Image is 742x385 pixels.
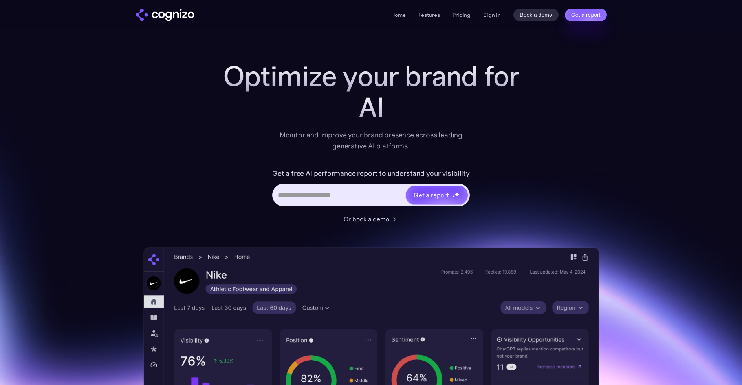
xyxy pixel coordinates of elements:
a: Or book a demo [344,214,399,224]
div: Monitor and improve your brand presence across leading generative AI platforms. [275,130,468,151]
a: Book a demo [513,9,559,21]
h1: Optimize your brand for [214,60,528,92]
a: Get a reportstarstarstar [405,185,469,205]
a: Get a report [565,9,607,21]
a: Features [418,11,440,18]
img: cognizo logo [136,9,194,21]
a: Home [391,11,406,18]
div: Get a report [414,190,449,200]
img: star [454,192,460,197]
label: Get a free AI performance report to understand your visibility [272,167,470,180]
img: star [453,192,454,193]
img: star [453,195,455,198]
div: Or book a demo [344,214,389,224]
a: home [136,9,194,21]
form: Hero URL Input Form [272,167,470,210]
div: AI [214,92,528,123]
a: Sign in [483,10,501,20]
a: Pricing [453,11,471,18]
